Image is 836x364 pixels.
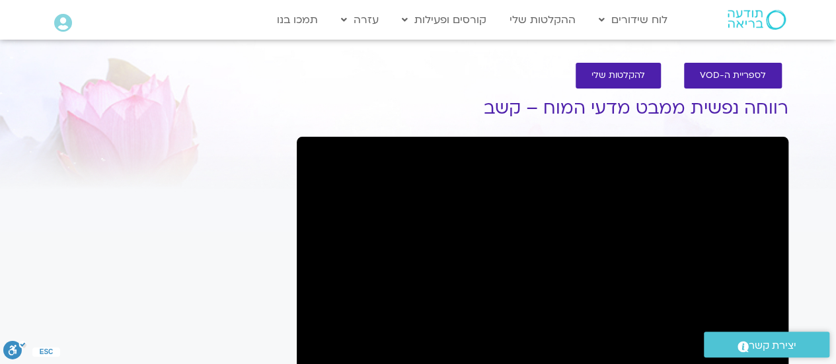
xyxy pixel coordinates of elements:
[591,71,645,81] span: להקלטות שלי
[684,63,782,89] a: לספריית ה-VOD
[592,7,674,32] a: לוח שידורים
[395,7,493,32] a: קורסים ופעילות
[334,7,385,32] a: עזרה
[297,98,788,118] h1: רווחה נפשית ממבט מדעי המוח – קשב
[704,332,829,357] a: יצירת קשר
[749,337,796,355] span: יצירת קשר
[270,7,324,32] a: תמכו בנו
[728,10,786,30] img: תודעה בריאה
[576,63,661,89] a: להקלטות שלי
[503,7,582,32] a: ההקלטות שלי
[700,71,766,81] span: לספריית ה-VOD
